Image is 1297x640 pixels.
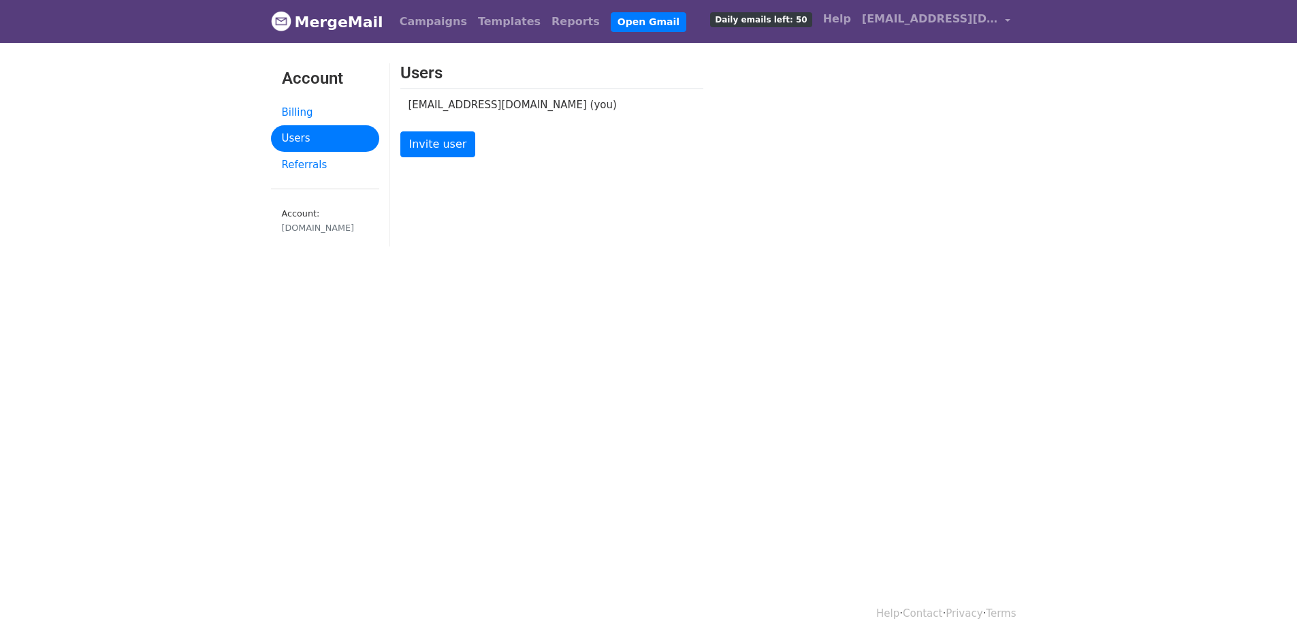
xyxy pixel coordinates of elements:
a: Invite user [400,131,476,157]
a: Campaigns [394,8,473,35]
a: MergeMail [271,7,383,36]
a: Help [818,5,856,33]
a: Help [876,607,899,620]
a: Billing [271,99,379,126]
a: Referrals [271,152,379,178]
small: Account: [282,208,368,234]
a: Daily emails left: 50 [705,5,817,33]
a: Contact [903,607,942,620]
a: Users [271,125,379,152]
a: Templates [473,8,546,35]
span: Daily emails left: 50 [710,12,812,27]
img: MergeMail logo [271,11,291,31]
a: Open Gmail [611,12,686,32]
a: [EMAIL_ADDRESS][DOMAIN_NAME] [856,5,1016,37]
a: Privacy [946,607,982,620]
span: [EMAIL_ADDRESS][DOMAIN_NAME] [862,11,998,27]
a: Reports [546,8,605,35]
a: Terms [986,607,1016,620]
div: [DOMAIN_NAME] [282,221,368,234]
h3: Account [282,69,368,89]
td: [EMAIL_ADDRESS][DOMAIN_NAME] (you) [400,89,683,121]
h3: Users [400,63,703,83]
